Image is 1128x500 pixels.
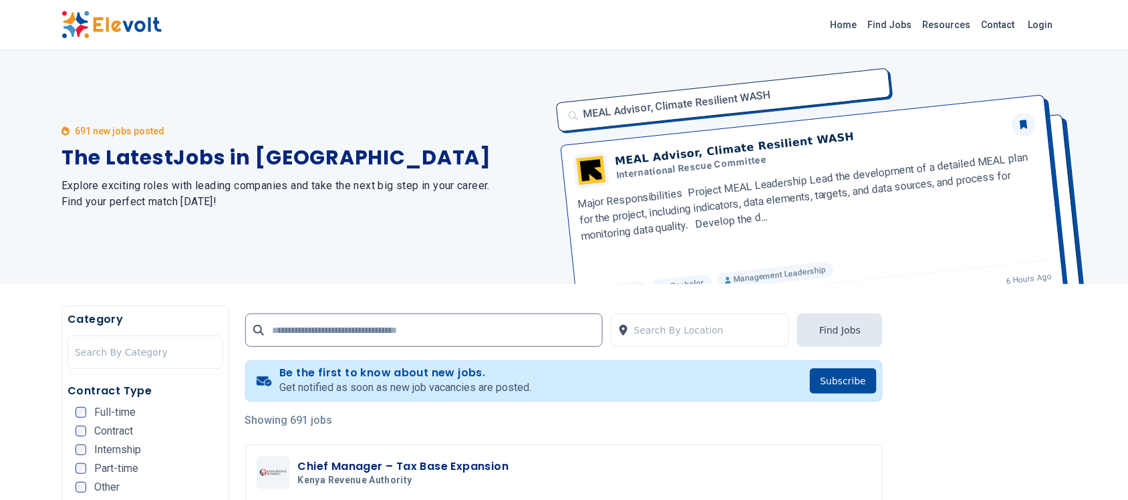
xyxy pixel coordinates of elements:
input: Other [76,482,86,493]
a: Contact [976,14,1020,35]
p: Showing 691 jobs [245,412,883,428]
span: Part-time [94,463,138,474]
h4: Be the first to know about new jobs. [279,366,531,380]
span: Kenya Revenue Authority [298,475,412,487]
p: 691 new jobs posted [75,124,164,138]
h5: Category [67,311,223,328]
input: Contract [76,426,86,436]
span: Other [94,482,120,493]
a: Login [1020,11,1061,38]
img: Kenya Revenue Authority [260,469,287,476]
h2: Explore exciting roles with leading companies and take the next big step in your career. Find you... [61,178,548,210]
button: Subscribe [810,368,877,394]
iframe: Chat Widget [1061,436,1128,500]
span: Contract [94,426,133,436]
p: Get notified as soon as new job vacancies are posted. [279,380,531,396]
h1: The Latest Jobs in [GEOGRAPHIC_DATA] [61,146,548,170]
h3: Chief Manager – Tax Base Expansion [298,459,509,475]
img: Elevolt [61,11,162,39]
a: Home [825,14,863,35]
span: Full-time [94,407,136,418]
input: Full-time [76,407,86,418]
h5: Contract Type [67,383,223,399]
span: Internship [94,445,141,455]
button: Find Jobs [797,314,883,347]
a: Resources [918,14,976,35]
input: Internship [76,445,86,455]
a: Find Jobs [863,14,918,35]
input: Part-time [76,463,86,474]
